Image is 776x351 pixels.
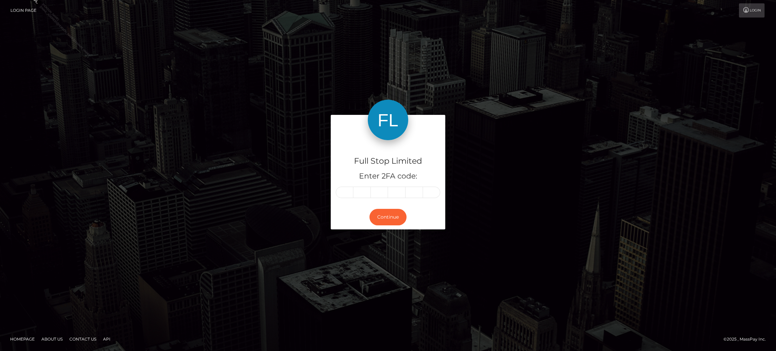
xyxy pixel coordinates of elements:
button: Continue [369,209,407,225]
a: Login [739,3,765,18]
div: © 2025 , MassPay Inc. [723,336,771,343]
img: Full Stop Limited [368,100,408,140]
h4: Full Stop Limited [336,155,440,167]
a: API [100,334,113,344]
a: About Us [39,334,65,344]
a: Contact Us [67,334,99,344]
a: Homepage [7,334,37,344]
a: Login Page [10,3,36,18]
h5: Enter 2FA code: [336,171,440,182]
